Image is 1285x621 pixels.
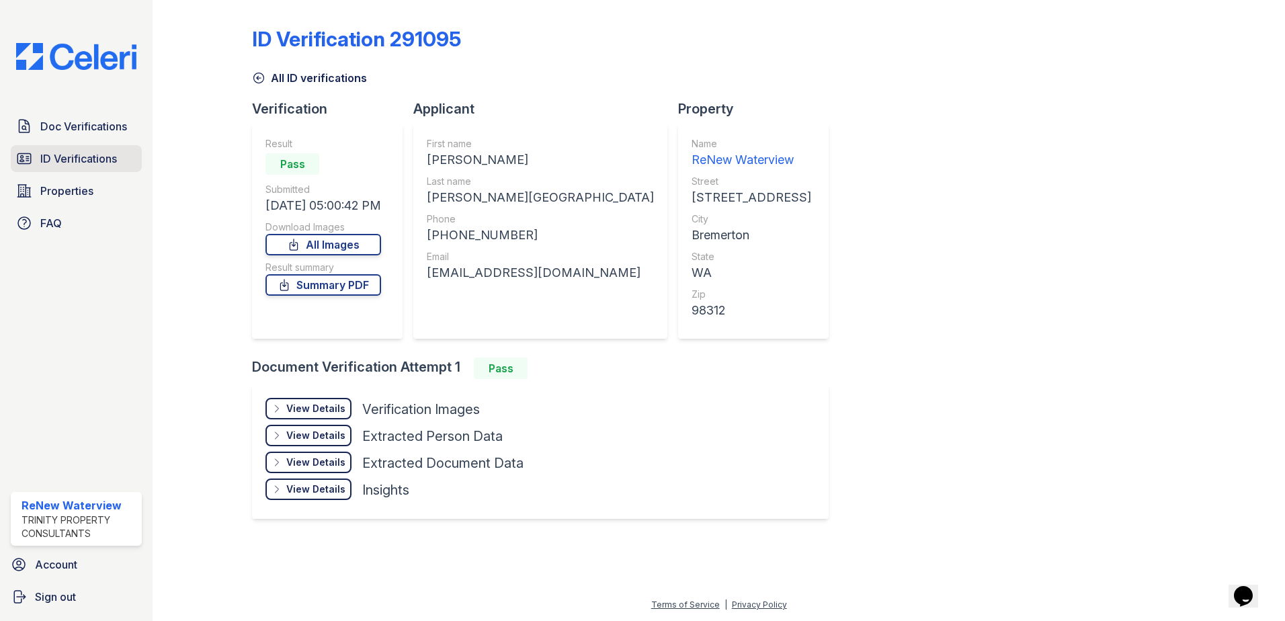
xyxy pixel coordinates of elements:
[265,261,381,274] div: Result summary
[692,212,811,226] div: City
[413,99,678,118] div: Applicant
[651,599,720,610] a: Terms of Service
[692,250,811,263] div: State
[11,113,142,140] a: Doc Verifications
[286,456,345,469] div: View Details
[252,99,413,118] div: Verification
[11,210,142,237] a: FAQ
[427,137,654,151] div: First name
[692,263,811,282] div: WA
[5,583,147,610] a: Sign out
[286,402,345,415] div: View Details
[427,151,654,169] div: [PERSON_NAME]
[427,250,654,263] div: Email
[474,358,528,379] div: Pass
[692,226,811,245] div: Bremerton
[286,483,345,496] div: View Details
[252,70,367,86] a: All ID verifications
[427,212,654,226] div: Phone
[692,188,811,207] div: [STREET_ADDRESS]
[362,481,409,499] div: Insights
[11,145,142,172] a: ID Verifications
[1229,567,1272,608] iframe: chat widget
[427,263,654,282] div: [EMAIL_ADDRESS][DOMAIN_NAME]
[427,226,654,245] div: [PHONE_NUMBER]
[362,427,503,446] div: Extracted Person Data
[252,27,461,51] div: ID Verification 291095
[692,288,811,301] div: Zip
[362,454,524,472] div: Extracted Document Data
[40,183,93,199] span: Properties
[427,188,654,207] div: [PERSON_NAME][GEOGRAPHIC_DATA]
[11,177,142,204] a: Properties
[35,589,76,605] span: Sign out
[692,137,811,151] div: Name
[265,234,381,255] a: All Images
[286,429,345,442] div: View Details
[362,400,480,419] div: Verification Images
[265,274,381,296] a: Summary PDF
[40,118,127,134] span: Doc Verifications
[265,183,381,196] div: Submitted
[678,99,839,118] div: Property
[5,551,147,578] a: Account
[22,513,136,540] div: Trinity Property Consultants
[265,220,381,234] div: Download Images
[692,175,811,188] div: Street
[22,497,136,513] div: ReNew Waterview
[265,196,381,215] div: [DATE] 05:00:42 PM
[265,137,381,151] div: Result
[35,556,77,573] span: Account
[252,358,839,379] div: Document Verification Attempt 1
[732,599,787,610] a: Privacy Policy
[40,151,117,167] span: ID Verifications
[724,599,727,610] div: |
[692,301,811,320] div: 98312
[5,43,147,70] img: CE_Logo_Blue-a8612792a0a2168367f1c8372b55b34899dd931a85d93a1a3d3e32e68fde9ad4.png
[427,175,654,188] div: Last name
[40,215,62,231] span: FAQ
[265,153,319,175] div: Pass
[692,151,811,169] div: ReNew Waterview
[692,137,811,169] a: Name ReNew Waterview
